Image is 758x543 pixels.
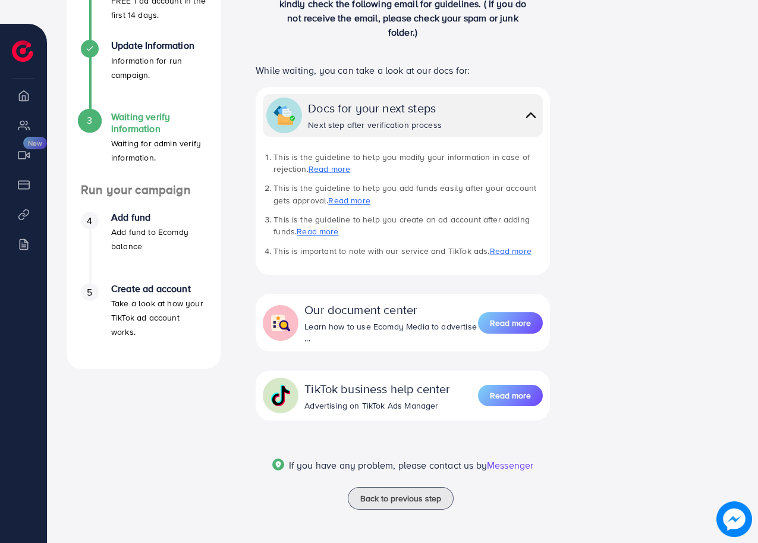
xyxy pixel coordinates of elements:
li: This is the guideline to help you add funds easily after your account gets approval. [273,182,543,206]
li: This is the guideline to help you create an ad account after adding funds. [273,214,543,238]
li: Update Information [67,40,221,111]
h4: Add fund [111,212,206,223]
p: Add fund to Ecomdy balance [111,225,206,253]
a: Read more [328,194,370,206]
p: While waiting, you can take a look at our docs for: [256,63,550,77]
a: Read more [490,245,531,257]
span: Messenger [487,459,533,472]
button: Read more [478,385,543,406]
li: This is the guideline to help you modify your information in case of rejection. [273,151,543,175]
li: Create ad account [67,283,221,354]
li: Waiting verify information [67,111,221,183]
a: Read more [478,384,543,407]
h4: Update Information [111,40,206,51]
span: 5 [87,285,92,299]
span: 3 [87,114,92,127]
li: This is important to note with our service and TikTok ads. [273,245,543,257]
li: Add fund [67,212,221,283]
p: Waiting for admin verify information. [111,136,206,165]
a: Read more [297,225,338,237]
span: 4 [87,214,92,228]
div: Next step after verification process [308,119,442,131]
img: collapse [270,312,291,334]
div: Learn how to use Ecomdy Media to advertise ... [304,321,478,345]
h4: Waiting verify information [111,111,206,134]
div: Our document center [304,301,478,318]
div: Docs for your next steps [308,99,442,117]
img: logo [12,40,33,62]
p: Information for run campaign. [111,54,206,82]
button: Read more [478,312,543,334]
span: If you have any problem, please contact us by [289,459,487,472]
div: TikTok business help center [304,380,450,397]
a: Read more [478,311,543,335]
img: collapse [523,106,539,124]
div: Advertising on TikTok Ads Manager [304,400,450,412]
img: image [716,501,752,537]
h4: Run your campaign [67,183,221,197]
span: Read more [490,317,531,329]
p: Take a look at how your TikTok ad account works. [111,296,206,339]
a: Read more [309,163,350,175]
img: Popup guide [272,459,284,470]
span: Back to previous step [360,492,441,504]
span: Read more [490,390,531,401]
button: Back to previous step [348,487,454,510]
img: collapse [273,105,295,126]
img: collapse [270,385,291,406]
h4: Create ad account [111,283,206,294]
